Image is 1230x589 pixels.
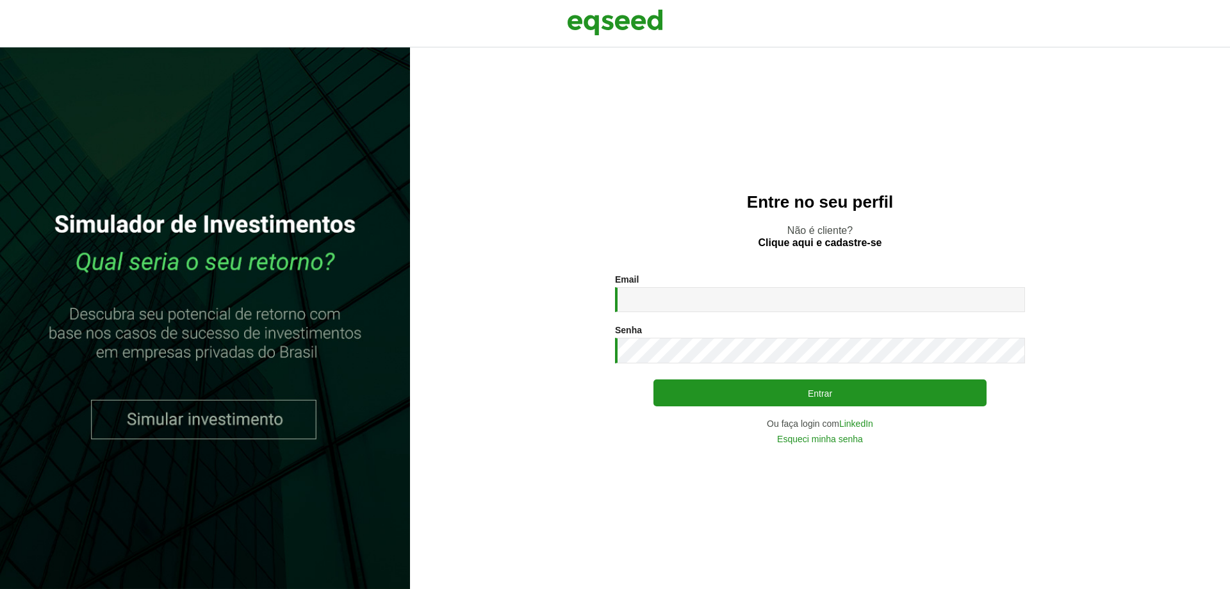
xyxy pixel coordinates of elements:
[615,275,639,284] label: Email
[615,419,1025,428] div: Ou faça login com
[653,379,987,406] button: Entrar
[436,224,1204,249] p: Não é cliente?
[567,6,663,38] img: EqSeed Logo
[839,419,873,428] a: LinkedIn
[436,193,1204,212] h2: Entre no seu perfil
[777,435,863,444] a: Esqueci minha senha
[615,326,642,335] label: Senha
[758,238,882,248] a: Clique aqui e cadastre-se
